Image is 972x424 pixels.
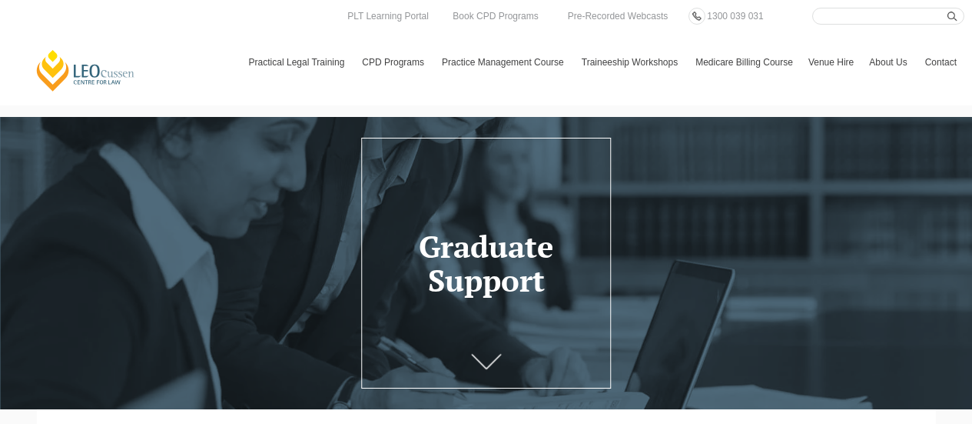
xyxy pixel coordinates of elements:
[449,8,542,25] a: Book CPD Programs
[801,40,861,85] a: Venue Hire
[370,229,603,297] h1: Graduate Support
[861,40,917,85] a: About Us
[564,8,672,25] a: Pre-Recorded Webcasts
[707,11,763,22] span: 1300 039 031
[35,48,137,92] a: [PERSON_NAME] Centre for Law
[241,40,355,85] a: Practical Legal Training
[917,40,964,85] a: Contact
[343,8,433,25] a: PLT Learning Portal
[703,8,767,25] a: 1300 039 031
[688,40,801,85] a: Medicare Billing Course
[574,40,688,85] a: Traineeship Workshops
[434,40,574,85] a: Practice Management Course
[738,124,934,386] iframe: LiveChat chat widget
[354,40,434,85] a: CPD Programs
